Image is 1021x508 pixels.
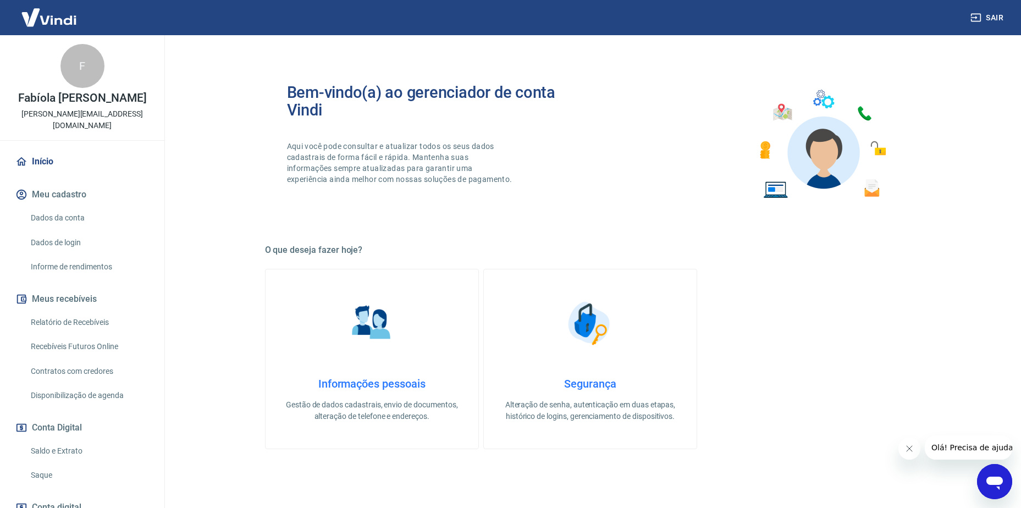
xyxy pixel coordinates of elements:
a: Saldo e Extrato [26,440,151,462]
h4: Informações pessoais [283,377,461,390]
img: Informações pessoais [344,296,399,351]
p: Alteração de senha, autenticação em duas etapas, histórico de logins, gerenciamento de dispositivos. [501,399,679,422]
img: Vindi [13,1,85,34]
a: Saque [26,464,151,487]
div: F [60,44,104,88]
a: Relatório de Recebíveis [26,311,151,334]
p: Fabíola [PERSON_NAME] [18,92,147,104]
a: Disponibilização de agenda [26,384,151,407]
iframe: Mensagem da empresa [925,435,1012,460]
h4: Segurança [501,377,679,390]
iframe: Fechar mensagem [898,438,920,460]
a: Contratos com credores [26,360,151,383]
button: Meus recebíveis [13,287,151,311]
p: [PERSON_NAME][EMAIL_ADDRESS][DOMAIN_NAME] [9,108,156,131]
a: Informe de rendimentos [26,256,151,278]
a: Informações pessoaisInformações pessoaisGestão de dados cadastrais, envio de documentos, alteraçã... [265,269,479,449]
button: Meu cadastro [13,183,151,207]
p: Aqui você pode consultar e atualizar todos os seus dados cadastrais de forma fácil e rápida. Mant... [287,141,515,185]
a: Início [13,150,151,174]
h5: O que deseja fazer hoje? [265,245,916,256]
button: Conta Digital [13,416,151,440]
button: Sair [968,8,1008,28]
p: Gestão de dados cadastrais, envio de documentos, alteração de telefone e endereços. [283,399,461,422]
iframe: Botão para abrir a janela de mensagens [977,464,1012,499]
img: Imagem de um avatar masculino com diversos icones exemplificando as funcionalidades do gerenciado... [750,84,894,205]
a: Recebíveis Futuros Online [26,335,151,358]
span: Olá! Precisa de ajuda? [7,8,92,16]
img: Segurança [562,296,617,351]
a: SegurançaSegurançaAlteração de senha, autenticação em duas etapas, histórico de logins, gerenciam... [483,269,697,449]
a: Dados de login [26,231,151,254]
h2: Bem-vindo(a) ao gerenciador de conta Vindi [287,84,590,119]
a: Dados da conta [26,207,151,229]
